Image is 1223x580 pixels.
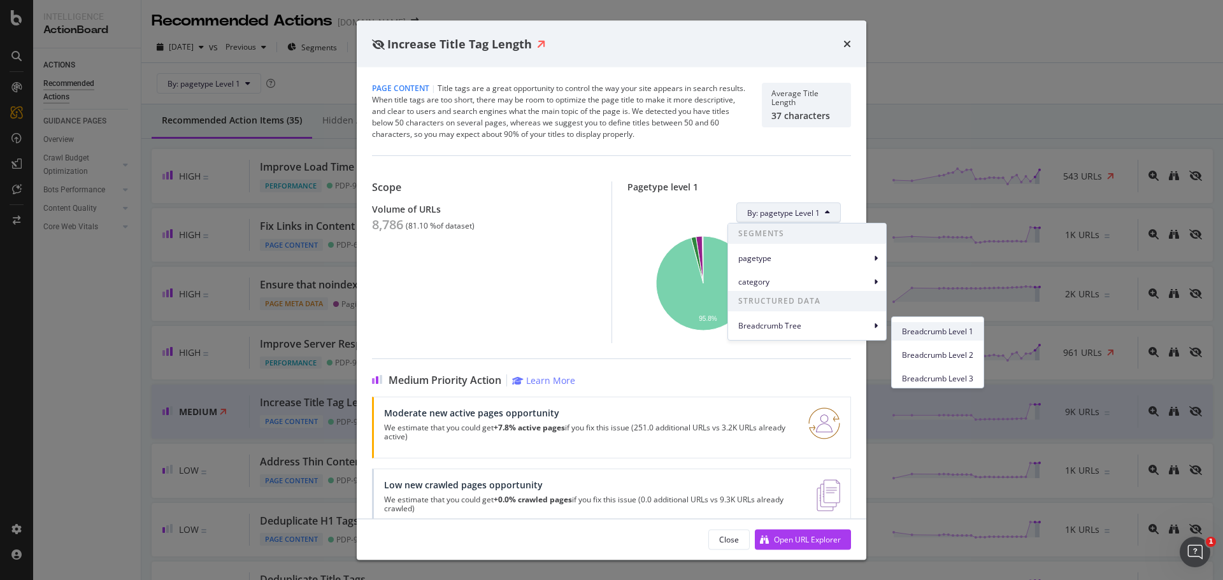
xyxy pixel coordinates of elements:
[512,374,575,386] a: Learn More
[494,422,565,433] strong: +7.8% active pages
[384,423,793,441] p: We estimate that you could get if you fix this issue (251.0 additional URLs vs 3.2K URLs already ...
[406,222,475,230] div: ( 81.10 % of dataset )
[747,207,820,218] span: By: pagetype Level 1
[708,529,750,549] button: Close
[389,374,501,386] span: Medium Priority Action
[771,89,841,107] div: Average Title Length
[738,320,871,332] span: Breadcrumb Tree
[817,479,840,511] img: e5DMFwAAAABJRU5ErkJggg==
[387,36,532,51] span: Increase Title Tag Length
[738,276,871,288] span: category
[372,181,596,194] div: Scope
[384,407,793,418] div: Moderate new active pages opportunity
[902,373,973,385] span: Breadcrumb Level 3
[372,217,403,232] div: 8,786
[902,350,973,361] span: Breadcrumb Level 2
[384,495,801,513] p: We estimate that you could get if you fix this issue (0.0 additional URLs vs 9.3K URLs already cr...
[771,110,841,121] div: 37 characters
[1206,537,1216,547] span: 1
[902,326,973,337] span: Breadcrumb Level 1
[738,253,871,264] span: pagetype
[774,534,841,544] div: Open URL Explorer
[843,36,851,52] div: times
[627,181,852,192] div: Pagetype level 1
[384,479,801,490] div: Low new crawled pages opportunity
[699,315,717,322] text: 95.8%
[719,534,739,544] div: Close
[372,83,747,140] div: Title tags are a great opportunity to control the way your site appears in search results. When t...
[728,223,886,244] span: SEGMENTS
[728,291,886,311] span: STRUCTURED DATA
[372,204,596,215] div: Volume of URLs
[638,233,836,333] svg: A chart.
[372,39,385,49] div: eye-slash
[808,407,840,439] img: RO06QsNG.png
[755,529,851,549] button: Open URL Explorer
[431,83,436,94] span: |
[494,494,572,505] strong: +0.0% crawled pages
[526,374,575,386] div: Learn More
[736,202,841,223] button: By: pagetype Level 1
[372,83,429,94] span: Page Content
[1180,537,1210,567] iframe: Intercom live chat
[357,20,866,560] div: modal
